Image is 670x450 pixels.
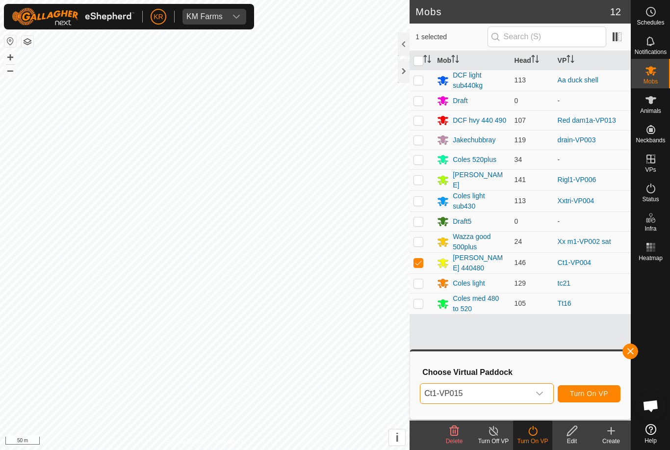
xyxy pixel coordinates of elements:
a: tc21 [558,279,570,287]
div: KM Farms [186,13,223,21]
a: Tt16 [558,299,571,307]
span: 146 [515,259,526,266]
span: 141 [515,176,526,184]
a: Privacy Policy [166,437,203,446]
div: Coles light [453,278,485,289]
div: Jakechubbray [453,135,495,145]
div: Open chat [636,391,666,421]
div: Coles light sub430 [453,191,506,212]
span: Heatmap [639,255,663,261]
span: 12 [610,4,621,19]
td: - [554,212,631,231]
div: Edit [552,437,592,446]
span: Ct1-VP015 [420,384,529,403]
span: 105 [515,299,526,307]
th: Mob [433,51,510,70]
div: Create [592,437,631,446]
td: - [554,91,631,110]
div: Turn Off VP [474,437,513,446]
p-sorticon: Activate to sort [423,56,431,64]
span: 113 [515,76,526,84]
span: Infra [644,226,656,232]
span: Schedules [637,20,664,26]
span: 1 selected [415,32,487,42]
span: KR [154,12,163,22]
h3: Choose Virtual Paddock [422,368,620,377]
span: KM Farms [182,9,227,25]
span: 113 [515,197,526,205]
a: Ct1-VP004 [558,259,591,266]
div: [PERSON_NAME] 440480 [453,253,506,273]
div: Wazza good 500plus [453,232,506,252]
div: dropdown trigger [530,384,549,403]
span: 0 [515,97,518,105]
div: Draft5 [453,216,471,227]
p-sorticon: Activate to sort [567,56,574,64]
span: 107 [515,116,526,124]
button: + [4,52,16,63]
p-sorticon: Activate to sort [451,56,459,64]
div: Turn On VP [513,437,552,446]
th: Head [511,51,554,70]
div: DCF light sub440kg [453,70,506,91]
a: Red dam1a-VP013 [558,116,616,124]
span: 129 [515,279,526,287]
img: Gallagher Logo [12,8,134,26]
button: i [389,429,405,446]
span: 119 [515,136,526,144]
a: Rigl1-VP006 [558,176,596,184]
span: Delete [446,438,463,445]
div: Coles 520plus [453,155,496,165]
button: Reset Map [4,35,16,47]
div: dropdown trigger [227,9,246,25]
div: Coles med 480 to 520 [453,293,506,314]
span: Status [642,196,659,202]
th: VP [554,51,631,70]
span: 0 [515,217,518,225]
a: Help [631,420,670,448]
a: Aa duck shell [558,76,598,84]
input: Search (S) [488,26,606,47]
span: Neckbands [636,137,665,143]
span: VPs [645,167,656,173]
span: Animals [640,108,661,114]
div: Draft [453,96,467,106]
a: Xxtri-VP004 [558,197,594,205]
div: DCF hvy 440 490 [453,115,506,126]
a: drain-VP003 [558,136,596,144]
button: – [4,64,16,76]
span: Turn On VP [570,390,608,397]
span: 24 [515,238,522,245]
span: i [395,431,399,444]
a: Contact Us [214,437,243,446]
button: Turn On VP [558,385,620,402]
span: Help [644,438,657,444]
p-sorticon: Activate to sort [531,56,539,64]
td: - [554,150,631,169]
span: Mobs [644,79,658,84]
div: [PERSON_NAME] [453,170,506,190]
a: Xx m1-VP002 sat [558,238,611,245]
span: Notifications [635,49,667,55]
span: 34 [515,156,522,163]
h2: Mobs [415,6,610,18]
button: Map Layers [22,36,33,48]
